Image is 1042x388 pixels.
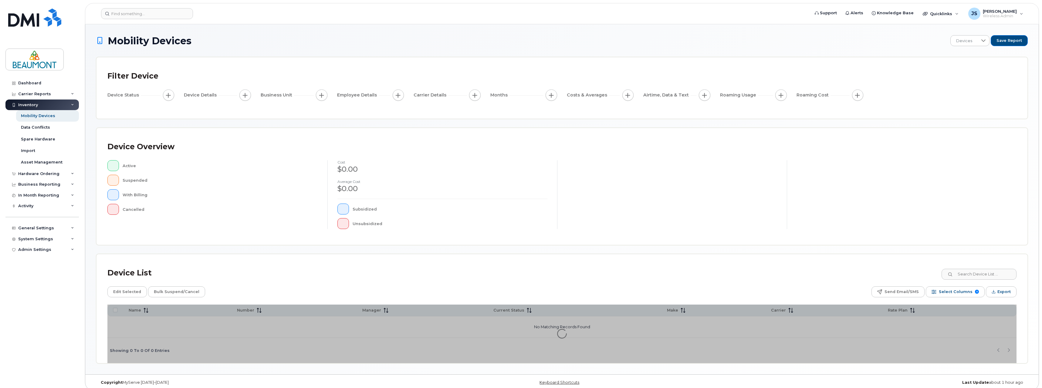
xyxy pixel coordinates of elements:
[123,204,318,215] div: Cancelled
[975,290,979,294] span: 9
[720,92,758,98] span: Roaming Usage
[951,35,978,46] span: Devices
[643,92,691,98] span: Airtime, Data & Text
[337,92,379,98] span: Employee Details
[996,38,1022,43] span: Save Report
[986,286,1017,297] button: Export
[997,287,1011,296] span: Export
[337,164,547,174] div: $0.00
[107,286,147,297] button: Edit Selected
[490,92,509,98] span: Months
[107,68,158,84] div: Filter Device
[337,184,547,194] div: $0.00
[942,269,1017,280] input: Search Device List ...
[337,160,547,164] h4: cost
[885,287,919,296] span: Send Email/SMS
[871,286,925,297] button: Send Email/SMS
[261,92,294,98] span: Business Unit
[113,287,141,296] span: Edit Selected
[108,35,191,46] span: Mobility Devices
[353,218,548,229] div: Unsubsidized
[717,380,1028,385] div: about 1 hour ago
[101,380,123,385] strong: Copyright
[107,92,141,98] span: Device Status
[797,92,831,98] span: Roaming Cost
[96,380,407,385] div: MyServe [DATE]–[DATE]
[353,204,548,214] div: Subsidized
[154,287,199,296] span: Bulk Suspend/Cancel
[123,175,318,186] div: Suspended
[123,160,318,171] div: Active
[337,180,547,184] h4: Average cost
[567,92,609,98] span: Costs & Averages
[123,189,318,200] div: With Billing
[926,286,985,297] button: Select Columns 9
[962,380,989,385] strong: Last Update
[991,35,1028,46] button: Save Report
[414,92,448,98] span: Carrier Details
[184,92,218,98] span: Device Details
[939,287,973,296] span: Select Columns
[107,139,174,155] div: Device Overview
[148,286,205,297] button: Bulk Suspend/Cancel
[107,265,152,281] div: Device List
[540,380,579,385] a: Keyboard Shortcuts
